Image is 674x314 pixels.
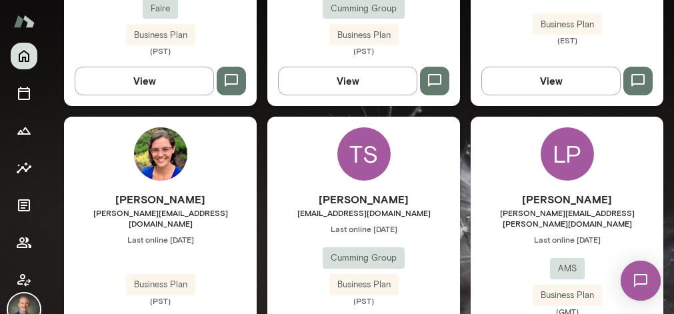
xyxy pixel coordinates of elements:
span: Last online [DATE] [471,234,663,245]
div: LP [541,127,594,181]
span: (EST) [471,35,663,45]
img: Annie McKenna [134,127,187,181]
span: (PST) [267,295,460,306]
button: Growth Plan [11,117,37,144]
span: Faire [143,2,178,15]
span: Business Plan [533,18,602,31]
img: Mento [13,9,35,34]
button: View [481,67,621,95]
span: (PST) [64,295,257,306]
button: Insights [11,155,37,181]
span: Business Plan [126,29,195,42]
span: Business Plan [126,278,195,291]
span: [PERSON_NAME][EMAIL_ADDRESS][PERSON_NAME][DOMAIN_NAME] [471,207,663,229]
span: (PST) [64,45,257,56]
span: Business Plan [329,278,399,291]
h6: [PERSON_NAME] [267,191,460,207]
button: Sessions [11,80,37,107]
button: View [278,67,417,95]
button: Client app [11,267,37,293]
h6: [PERSON_NAME] [471,191,663,207]
div: TS [337,127,391,181]
span: Last online [DATE] [64,234,257,245]
span: Cumming Group [323,2,405,15]
span: Business Plan [533,289,602,302]
span: Last online [DATE] [267,223,460,234]
span: [EMAIL_ADDRESS][DOMAIN_NAME] [267,207,460,218]
span: Cumming Group [323,251,405,265]
button: View [75,67,214,95]
span: AMS [550,262,585,275]
span: [PERSON_NAME][EMAIL_ADDRESS][DOMAIN_NAME] [64,207,257,229]
span: Business Plan [329,29,399,42]
button: Members [11,229,37,256]
h6: [PERSON_NAME] [64,191,257,207]
button: Home [11,43,37,69]
span: (PST) [267,45,460,56]
button: Documents [11,192,37,219]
